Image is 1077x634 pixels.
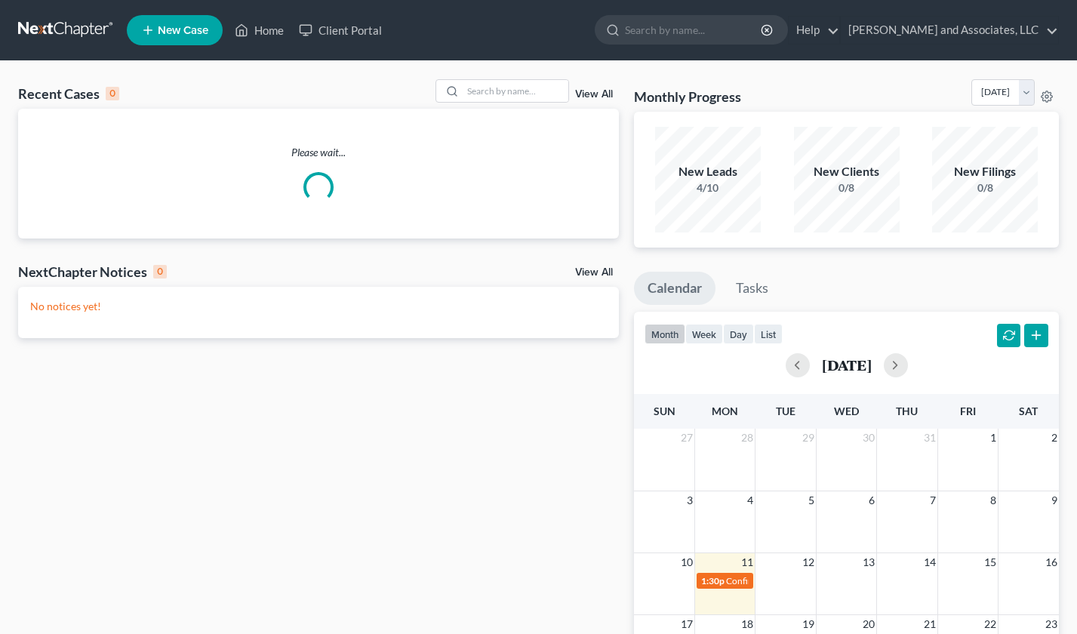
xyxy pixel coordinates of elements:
[989,491,998,509] span: 8
[789,17,839,44] a: Help
[794,180,900,195] div: 0/8
[291,17,389,44] a: Client Portal
[896,405,918,417] span: Thu
[922,429,937,447] span: 31
[227,17,291,44] a: Home
[18,145,619,160] p: Please wait...
[153,265,167,279] div: 0
[726,575,886,586] span: Confirmation Date for [PERSON_NAME]
[701,575,725,586] span: 1:30p
[754,324,783,344] button: list
[679,429,694,447] span: 27
[801,615,816,633] span: 19
[685,491,694,509] span: 3
[679,553,694,571] span: 10
[922,553,937,571] span: 14
[861,429,876,447] span: 30
[1050,429,1059,447] span: 2
[867,491,876,509] span: 6
[575,89,613,100] a: View All
[922,615,937,633] span: 21
[30,299,607,314] p: No notices yet!
[463,80,568,102] input: Search by name...
[740,429,755,447] span: 28
[722,272,782,305] a: Tasks
[634,88,741,106] h3: Monthly Progress
[106,87,119,100] div: 0
[983,615,998,633] span: 22
[983,553,998,571] span: 15
[645,324,685,344] button: month
[834,405,859,417] span: Wed
[861,615,876,633] span: 20
[654,405,675,417] span: Sun
[807,491,816,509] span: 5
[740,553,755,571] span: 11
[841,17,1058,44] a: [PERSON_NAME] and Associates, LLC
[1044,553,1059,571] span: 16
[1044,615,1059,633] span: 23
[712,405,738,417] span: Mon
[932,163,1038,180] div: New Filings
[960,405,976,417] span: Fri
[989,429,998,447] span: 1
[625,16,763,44] input: Search by name...
[655,163,761,180] div: New Leads
[794,163,900,180] div: New Clients
[740,615,755,633] span: 18
[1050,491,1059,509] span: 9
[801,553,816,571] span: 12
[928,491,937,509] span: 7
[776,405,795,417] span: Tue
[746,491,755,509] span: 4
[158,25,208,36] span: New Case
[932,180,1038,195] div: 0/8
[634,272,715,305] a: Calendar
[575,267,613,278] a: View All
[861,553,876,571] span: 13
[801,429,816,447] span: 29
[822,357,872,373] h2: [DATE]
[18,85,119,103] div: Recent Cases
[723,324,754,344] button: day
[655,180,761,195] div: 4/10
[18,263,167,281] div: NextChapter Notices
[679,615,694,633] span: 17
[1019,405,1038,417] span: Sat
[685,324,723,344] button: week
